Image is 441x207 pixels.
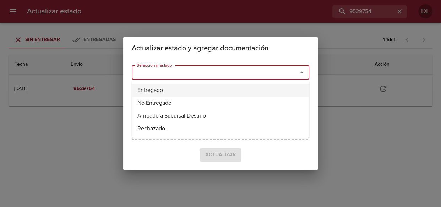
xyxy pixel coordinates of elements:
[132,122,309,135] li: Rechazado
[297,67,307,77] button: Close
[132,43,309,54] h2: Actualizar estado y agregar documentación
[132,109,309,122] li: Arribado a Sucursal Destino
[132,84,309,97] li: Entregado
[132,97,309,109] li: No Entregado
[200,148,241,162] span: Seleccione un estado para confirmar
